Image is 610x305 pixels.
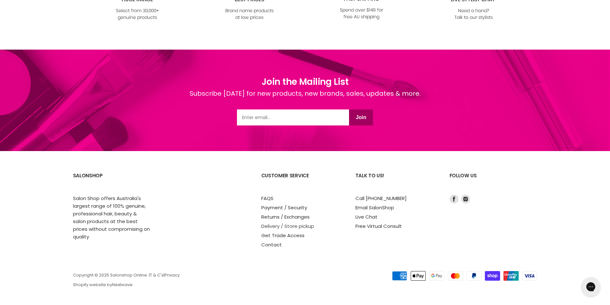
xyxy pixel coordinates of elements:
[73,273,348,287] p: Copyright © 2025 Salonshop Online. | | Shopify website by
[355,195,407,202] a: Call [PHONE_NUMBER]
[112,282,133,288] a: Nextwave
[261,223,314,229] a: Delivery / Store pickup
[237,109,349,125] input: Email
[578,275,604,299] iframe: Gorgias live chat messenger
[261,195,273,202] a: FAQS
[150,272,164,278] a: T & C's
[349,109,373,125] button: Join
[355,168,437,194] h2: Talk to us!
[261,204,307,211] a: Payment / Security
[165,272,180,278] a: Privacy
[261,241,282,248] a: Contact
[73,195,150,241] p: Salon Shop offers Australia's largest range of 100% genuine, professional hair, beauty & salon pr...
[73,168,154,194] h2: SalonShop
[355,204,394,211] a: Email SalonShop
[261,213,310,220] a: Returns / Exchanges
[450,168,537,194] h2: Follow us
[190,75,421,89] h1: Join the Mailing List
[261,232,305,239] a: Get Trade Access
[190,89,421,109] div: Subscribe [DATE] for new products, new brands, sales, updates & more.
[355,213,378,220] a: Live Chat
[355,223,402,229] a: Free Virtual Consult
[261,168,343,194] h2: Customer Service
